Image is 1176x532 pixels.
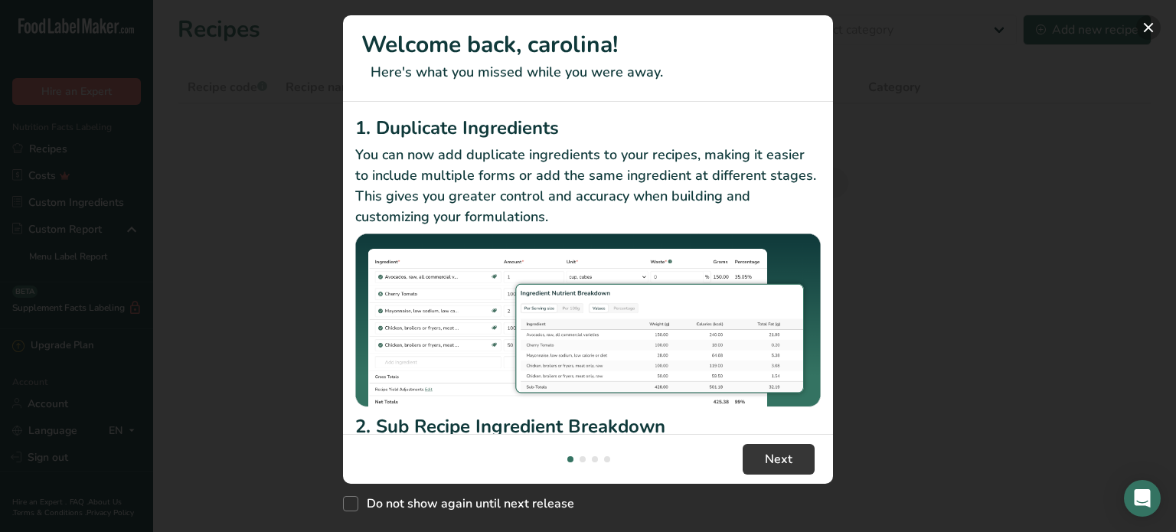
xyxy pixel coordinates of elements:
p: Here's what you missed while you were away. [361,62,815,83]
button: Next [743,444,815,475]
span: Next [765,450,792,468]
h1: Welcome back, carolina! [361,28,815,62]
div: Open Intercom Messenger [1124,480,1161,517]
h2: 2. Sub Recipe Ingredient Breakdown [355,413,821,440]
img: Duplicate Ingredients [355,233,821,407]
h2: 1. Duplicate Ingredients [355,114,821,142]
span: Do not show again until next release [358,496,574,511]
p: You can now add duplicate ingredients to your recipes, making it easier to include multiple forms... [355,145,821,227]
